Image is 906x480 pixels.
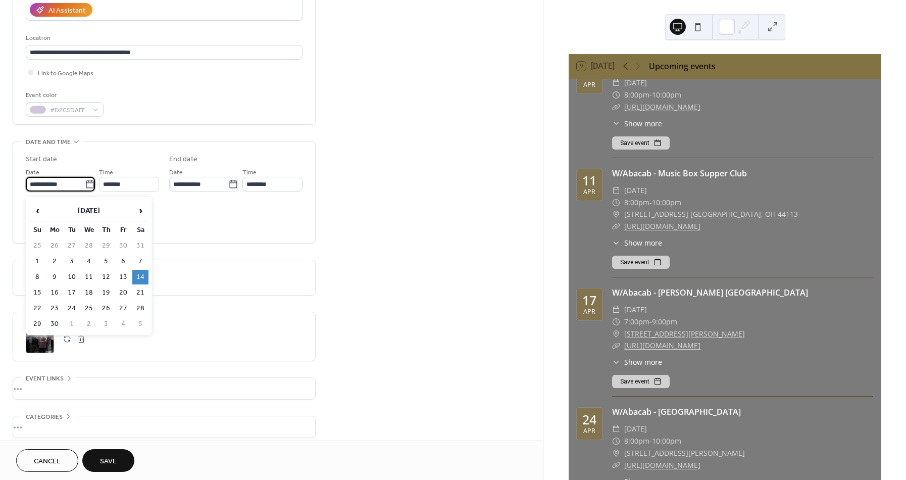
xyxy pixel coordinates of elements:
td: 14 [132,270,148,284]
div: ​ [612,423,620,435]
button: Save event [612,136,670,150]
span: [DATE] [624,184,647,197]
div: ​ [612,89,620,101]
span: Show more [624,357,662,367]
td: 21 [132,285,148,300]
div: ​ [612,118,620,129]
td: 4 [81,254,97,269]
div: ​ [612,447,620,459]
div: AI Assistant [48,6,85,16]
span: Time [242,167,257,178]
a: Cancel [16,449,78,472]
td: 3 [98,317,114,331]
span: Event links [26,373,64,384]
div: Location [26,33,300,43]
div: ​ [612,197,620,209]
td: 18 [81,285,97,300]
button: ​Show more [612,118,662,129]
td: 6 [115,254,131,269]
button: Save event [612,375,670,388]
a: [STREET_ADDRESS][PERSON_NAME] [624,447,745,459]
div: Apr [583,428,595,435]
td: 19 [98,285,114,300]
td: 12 [98,270,114,284]
th: Tu [64,223,80,237]
div: ••• [13,416,315,438]
td: 1 [64,317,80,331]
td: 30 [46,317,63,331]
div: ​ [612,459,620,471]
span: Cancel [34,456,61,467]
a: W/Abacab - Music Box Supper Club [612,168,747,179]
th: Su [29,223,45,237]
span: 7:00pm [624,316,649,328]
td: 7 [132,254,148,269]
span: #D2C5DAFF [50,105,87,116]
td: 25 [29,238,45,253]
td: 2 [46,254,63,269]
td: 22 [29,301,45,316]
td: 5 [132,317,148,331]
span: Date and time [26,137,71,148]
td: 31 [132,238,148,253]
span: - [649,197,652,209]
span: Date [26,167,39,178]
div: ​ [612,208,620,220]
div: ​ [612,77,620,89]
div: ; [26,325,54,353]
div: ••• [13,378,315,399]
td: 24 [64,301,80,316]
td: 28 [132,301,148,316]
div: Start date [26,154,57,165]
td: 5 [98,254,114,269]
td: 17 [64,285,80,300]
button: Save [82,449,134,472]
div: Upcoming events [649,60,716,72]
button: ​Show more [612,357,662,367]
span: Date [169,167,183,178]
span: Time [99,167,113,178]
td: 15 [29,285,45,300]
div: ​ [612,316,620,328]
th: [DATE] [46,200,131,222]
div: ​ [612,357,620,367]
span: - [649,435,652,447]
div: ​ [612,435,620,447]
a: [STREET_ADDRESS][PERSON_NAME] [624,328,745,340]
td: 3 [64,254,80,269]
td: 28 [81,238,97,253]
td: 2 [81,317,97,331]
span: 9:00pm [652,316,677,328]
button: AI Assistant [30,3,92,17]
span: 10:00pm [652,197,681,209]
td: 4 [115,317,131,331]
td: 25 [81,301,97,316]
td: 29 [98,238,114,253]
span: Show more [624,237,662,248]
td: 27 [64,238,80,253]
a: [URL][DOMAIN_NAME] [624,221,700,231]
th: Sa [132,223,148,237]
td: 29 [29,317,45,331]
td: 13 [115,270,131,284]
span: 10:00pm [652,89,681,101]
td: 30 [115,238,131,253]
div: 10 [582,67,596,80]
td: 1 [29,254,45,269]
span: - [649,89,652,101]
a: W/Abacab - [GEOGRAPHIC_DATA] [612,406,741,417]
td: 26 [98,301,114,316]
span: › [133,201,148,221]
div: ​ [612,184,620,197]
button: Save event [612,256,670,269]
div: 17 [582,294,596,307]
td: 26 [46,238,63,253]
span: Show more [624,118,662,129]
span: [DATE] [624,423,647,435]
a: [URL][DOMAIN_NAME] [624,341,700,350]
div: ​ [612,220,620,232]
td: 23 [46,301,63,316]
td: 16 [46,285,63,300]
span: Categories [26,412,63,422]
td: 10 [64,270,80,284]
